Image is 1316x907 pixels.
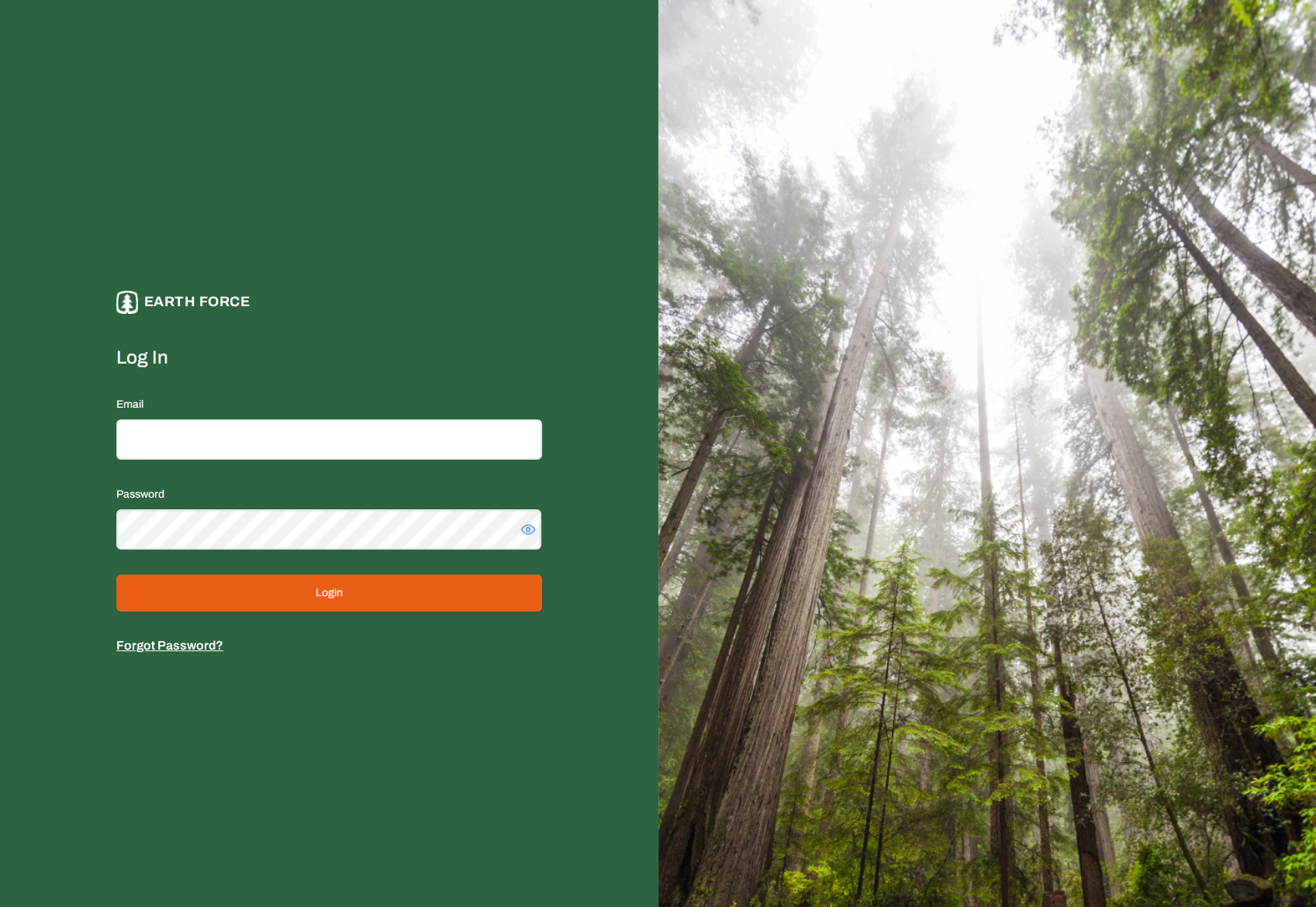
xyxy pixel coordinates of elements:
label: Log In [116,345,542,370]
label: Email [116,398,143,410]
p: Earth force [144,291,250,313]
button: Login [116,574,542,612]
label: Password [116,488,164,500]
img: earthforce-logo-white-uG4MPadI.svg [116,291,138,313]
p: Forgot Password? [116,636,542,655]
